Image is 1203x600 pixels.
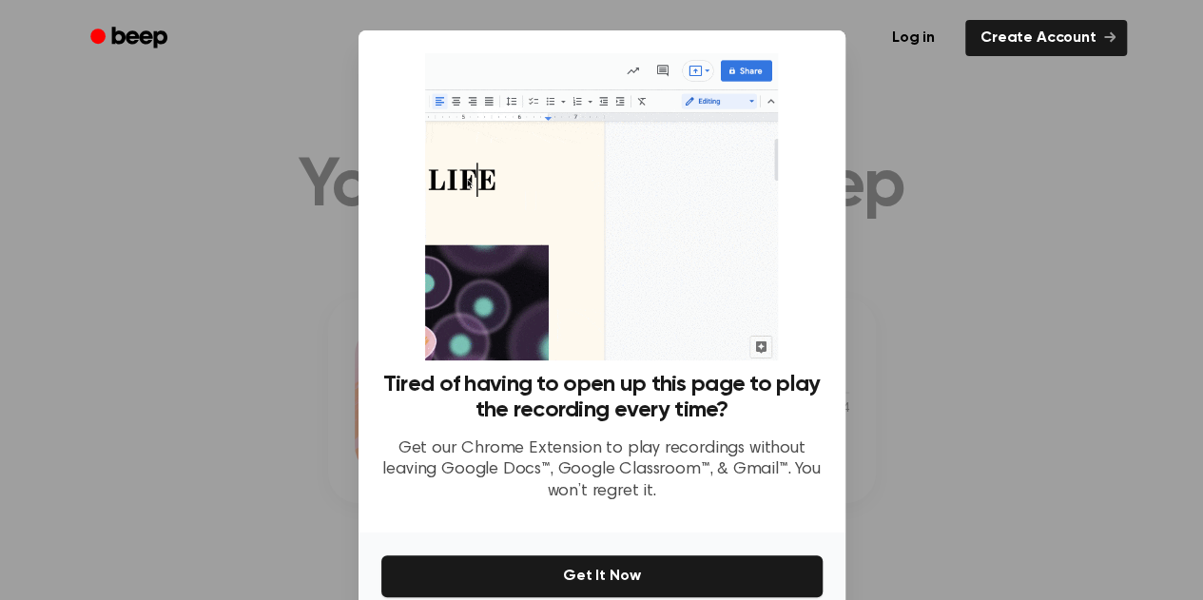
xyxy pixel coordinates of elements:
a: Log in [873,16,954,60]
p: Get our Chrome Extension to play recordings without leaving Google Docs™, Google Classroom™, & Gm... [381,438,823,503]
a: Create Account [965,20,1127,56]
button: Get It Now [381,555,823,597]
h3: Tired of having to open up this page to play the recording every time? [381,372,823,423]
a: Beep [77,20,184,57]
img: Beep extension in action [425,53,778,360]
